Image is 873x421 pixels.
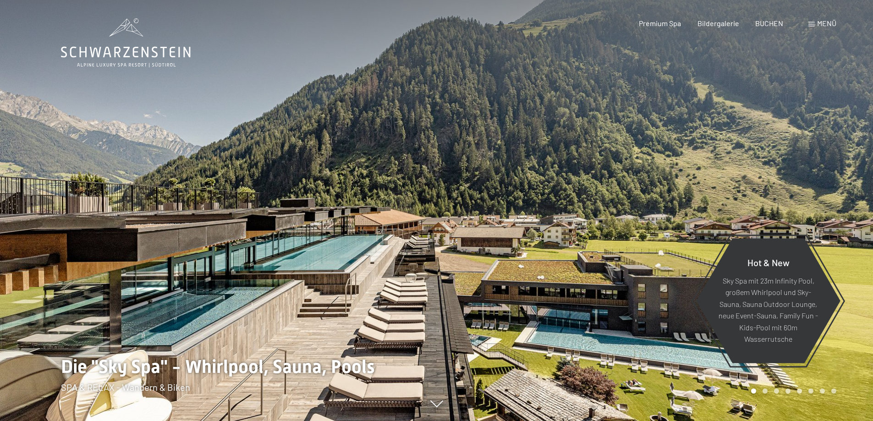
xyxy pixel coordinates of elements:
div: Carousel Page 6 [808,388,813,394]
a: BUCHEN [755,19,783,27]
div: Carousel Page 7 [820,388,825,394]
span: Menü [817,19,836,27]
div: Carousel Page 1 (Current Slide) [751,388,756,394]
div: Carousel Pagination [748,388,836,394]
a: Bildergalerie [697,19,739,27]
div: Carousel Page 4 [785,388,791,394]
span: Hot & New [747,257,790,268]
div: Carousel Page 2 [763,388,768,394]
div: Carousel Page 3 [774,388,779,394]
a: Hot & New Sky Spa mit 23m Infinity Pool, großem Whirlpool und Sky-Sauna, Sauna Outdoor Lounge, ne... [696,238,841,364]
div: Carousel Page 8 [831,388,836,394]
p: Sky Spa mit 23m Infinity Pool, großem Whirlpool und Sky-Sauna, Sauna Outdoor Lounge, neue Event-S... [719,274,818,345]
a: Premium Spa [639,19,681,27]
div: Carousel Page 5 [797,388,802,394]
